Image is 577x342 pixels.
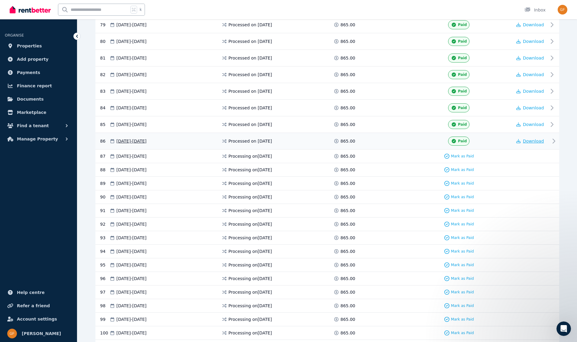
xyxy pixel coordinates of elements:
[100,137,109,146] div: 86
[451,222,474,227] span: Mark as Paid
[100,221,109,227] div: 92
[229,194,272,200] span: Processing on [DATE]
[17,122,49,129] span: Find a tenant
[12,12,47,20] img: logo
[229,289,272,295] span: Processing on [DATE]
[229,303,272,309] span: Processing on [DATE]
[451,195,474,199] span: Mark as Paid
[17,109,46,116] span: Marketplace
[229,262,272,268] span: Processing on [DATE]
[523,39,544,44] span: Download
[100,235,109,241] div: 93
[6,71,115,94] div: Send us a messageWe'll be back online in 30 minutes
[100,37,109,46] div: 80
[10,5,51,14] img: RentBetter
[229,221,272,227] span: Processing on [DATE]
[50,204,71,208] span: Messages
[341,121,355,127] span: 865.00
[523,56,544,60] span: Download
[17,95,44,103] span: Documents
[12,43,109,53] p: Hi Giora 👋
[341,38,355,44] span: 865.00
[117,22,147,28] span: [DATE] - [DATE]
[117,153,147,159] span: [DATE] - [DATE]
[341,88,355,94] span: 865.00
[341,55,355,61] span: 865.00
[117,221,147,227] span: [DATE] - [DATE]
[341,153,355,159] span: 865.00
[5,286,72,298] a: Help centre
[458,105,467,110] span: Paid
[5,53,72,65] a: Add property
[17,69,40,76] span: Payments
[451,181,474,186] span: Mark as Paid
[523,105,544,110] span: Download
[12,53,109,63] p: How can we help?
[451,331,474,335] span: Mark as Paid
[229,153,272,159] span: Processing on [DATE]
[40,189,80,213] button: Messages
[9,137,112,148] div: Creating and Managing Your Ad
[229,121,272,127] span: Processed on [DATE]
[451,263,474,267] span: Mark as Paid
[117,248,147,254] span: [DATE] - [DATE]
[12,76,101,83] div: Send us a message
[117,289,147,295] span: [DATE] - [DATE]
[117,330,147,336] span: [DATE] - [DATE]
[451,154,474,159] span: Mark as Paid
[17,56,49,63] span: Add property
[17,135,58,143] span: Manage Property
[341,235,355,241] span: 865.00
[451,317,474,322] span: Mark as Paid
[341,138,355,144] span: 865.00
[458,72,467,77] span: Paid
[516,105,544,111] button: Download
[117,316,147,322] span: [DATE] - [DATE]
[117,72,147,78] span: [DATE] - [DATE]
[556,321,571,336] iframe: Intercom live chat
[341,22,355,28] span: 865.00
[229,276,272,282] span: Processing on [DATE]
[516,88,544,94] button: Download
[117,88,147,94] span: [DATE] - [DATE]
[341,262,355,268] span: 865.00
[12,83,101,89] div: We'll be back online in 30 minutes
[229,316,272,322] span: Processing on [DATE]
[516,138,544,144] button: Download
[516,121,544,127] button: Download
[100,87,109,96] div: 83
[341,276,355,282] span: 865.00
[59,10,71,22] img: Profile image for Earl
[100,248,109,254] div: 94
[17,82,52,89] span: Finance report
[17,42,42,50] span: Properties
[100,194,109,200] div: 90
[229,208,272,214] span: Processing on [DATE]
[139,7,142,12] span: k
[229,38,272,44] span: Processed on [DATE]
[22,330,61,337] span: [PERSON_NAME]
[516,38,544,44] button: Download
[458,89,467,94] span: Paid
[458,22,467,27] span: Paid
[100,20,109,29] div: 79
[117,138,147,144] span: [DATE] - [DATE]
[458,139,467,144] span: Paid
[451,290,474,295] span: Mark as Paid
[96,204,105,208] span: Help
[451,208,474,213] span: Mark as Paid
[12,117,101,123] div: Lease Agreement
[117,167,147,173] span: [DATE] - [DATE]
[524,7,546,13] div: Inbox
[516,55,544,61] button: Download
[12,150,101,157] div: How much does it cost?
[117,121,147,127] span: [DATE] - [DATE]
[341,105,355,111] span: 865.00
[229,180,272,186] span: Processing on [DATE]
[71,10,83,22] img: Profile image for Jeremy
[458,39,467,44] span: Paid
[558,5,567,15] img: Giora Friede
[100,120,109,129] div: 85
[117,276,147,282] span: [DATE] - [DATE]
[12,103,49,109] span: Search for help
